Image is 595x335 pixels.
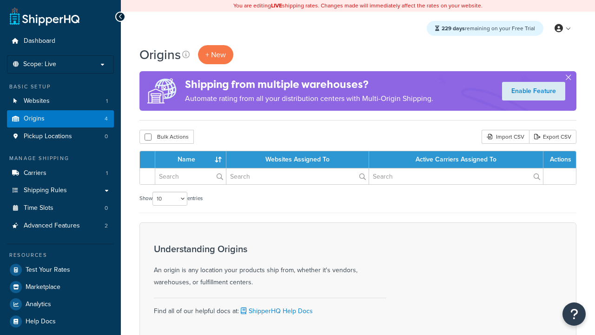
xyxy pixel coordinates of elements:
[24,187,67,194] span: Shipping Rules
[24,169,46,177] span: Carriers
[26,301,51,308] span: Analytics
[26,318,56,326] span: Help Docs
[7,217,114,234] a: Advanced Features 2
[26,266,70,274] span: Test Your Rates
[139,71,185,111] img: ad-origins-multi-dfa493678c5a35abed25fd24b4b8a3fa3505936ce257c16c00bdefe2f3200be3.png
[239,306,313,316] a: ShipperHQ Help Docs
[543,151,576,168] th: Actions
[185,77,433,92] h4: Shipping from multiple warehouses?
[24,222,80,230] span: Advanced Features
[139,130,194,144] button: Bulk Actions
[7,128,114,145] li: Pickup Locations
[442,24,465,33] strong: 229 days
[198,45,233,64] a: + New
[24,204,53,212] span: Time Slots
[205,49,226,60] span: + New
[185,92,433,105] p: Automate rating from all your distribution centers with Multi-Origin Shipping.
[7,128,114,145] a: Pickup Locations 0
[7,33,114,50] a: Dashboard
[152,192,187,206] select: Showentries
[106,169,108,177] span: 1
[24,37,55,45] span: Dashboard
[369,151,543,168] th: Active Carriers Assigned To
[154,244,386,254] h3: Understanding Origins
[155,151,226,168] th: Name
[105,115,108,123] span: 4
[7,279,114,295] a: Marketplace
[7,296,114,313] a: Analytics
[105,204,108,212] span: 0
[154,298,386,317] div: Find all of our helpful docs at:
[226,168,369,184] input: Search
[427,21,543,36] div: remaining on your Free Trial
[7,93,114,110] a: Websites 1
[155,168,226,184] input: Search
[482,130,529,144] div: Import CSV
[7,200,114,217] li: Time Slots
[7,110,114,127] a: Origins 4
[105,133,108,141] span: 0
[154,244,386,288] div: An origin is any location your products ship from, whether it's vendors, warehouses, or fulfillme...
[226,151,369,168] th: Websites Assigned To
[7,261,114,278] a: Test Your Rates
[24,115,45,123] span: Origins
[139,46,181,64] h1: Origins
[7,83,114,91] div: Basic Setup
[106,97,108,105] span: 1
[562,302,586,326] button: Open Resource Center
[10,7,79,26] a: ShipperHQ Home
[139,192,203,206] label: Show entries
[7,110,114,127] li: Origins
[23,60,56,68] span: Scope: Live
[7,182,114,199] a: Shipping Rules
[502,82,565,100] a: Enable Feature
[529,130,576,144] a: Export CSV
[7,313,114,330] a: Help Docs
[105,222,108,230] span: 2
[26,283,60,291] span: Marketplace
[7,200,114,217] a: Time Slots 0
[7,217,114,234] li: Advanced Features
[271,1,282,10] b: LIVE
[7,251,114,259] div: Resources
[24,97,50,105] span: Websites
[7,93,114,110] li: Websites
[24,133,72,141] span: Pickup Locations
[7,165,114,182] li: Carriers
[7,165,114,182] a: Carriers 1
[369,168,543,184] input: Search
[7,154,114,162] div: Manage Shipping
